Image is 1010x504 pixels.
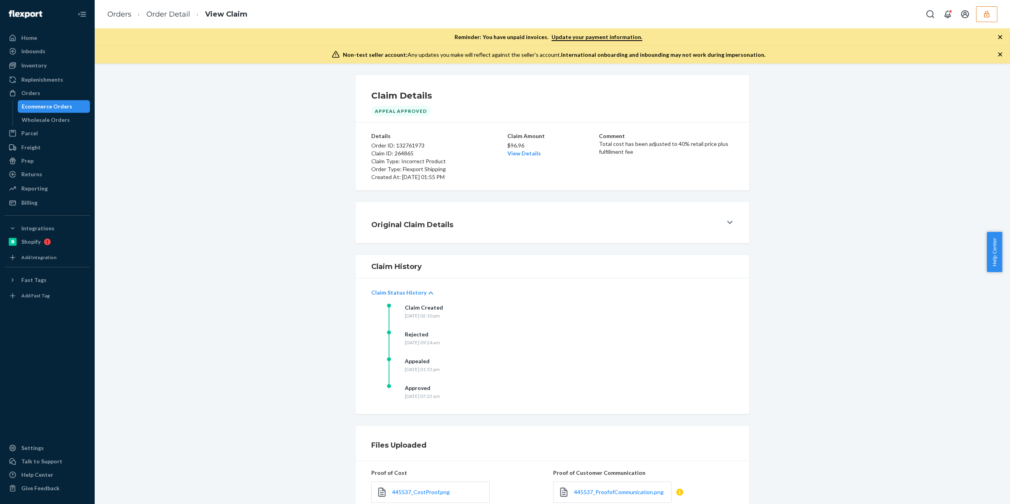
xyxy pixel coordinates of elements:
[5,455,90,468] button: Talk to Support
[960,480,1002,500] iframe: Opens a widget where you can chat to one of our agents
[21,76,63,84] div: Replenishments
[5,482,90,495] button: Give Feedback
[561,51,765,58] span: International onboarding and inbounding may not work during impersonation.
[21,484,60,492] div: Give Feedback
[5,59,90,72] a: Inventory
[405,330,440,338] div: Rejected
[5,141,90,154] a: Freight
[405,384,440,392] div: Approved
[507,132,597,140] p: Claim Amount
[21,129,38,137] div: Parcel
[21,292,50,299] div: Add Fast Tag
[343,51,765,59] div: Any updates you make will reflect against the seller's account.
[599,140,733,156] p: Total cost has been adjusted to 40% retail price plus fulfillment fee
[5,289,90,302] a: Add Fast Tag
[922,6,938,22] button: Open Search Box
[5,442,90,454] a: Settings
[371,261,733,272] h1: Claim History
[21,254,56,261] div: Add Integration
[18,114,90,126] a: Wholesale Orders
[957,6,973,22] button: Open account menu
[343,51,408,58] span: Non-test seller account:
[371,142,506,149] p: Order ID: 132761973
[405,339,440,346] div: [DATE] 09:24 am
[371,149,506,157] p: Claim ID: 264865
[18,100,90,113] a: Ecommerce Orders
[454,33,642,41] p: Reminder: You have unpaid invoices.
[21,224,54,232] div: Integrations
[405,357,440,365] div: Appealed
[22,116,70,124] div: Wholesale Orders
[21,238,41,246] div: Shopify
[574,488,664,496] a: 445537_ProofofCommunication.png
[5,168,90,181] a: Returns
[392,488,450,496] a: 445537_CostProof.png
[405,393,440,399] div: [DATE] 07:22 am
[5,196,90,209] a: Billing
[405,366,440,373] div: [DATE] 01:55 pm
[5,274,90,286] button: Fast Tags
[371,469,552,477] p: Proof of Cost
[5,251,90,264] a: Add Integration
[21,47,45,55] div: Inbounds
[371,289,426,297] p: Claim Status History
[5,127,90,140] a: Parcel
[21,144,41,151] div: Freight
[355,202,749,243] button: Original Claim Details
[371,440,733,450] h1: Files Uploaded
[371,132,506,140] p: Details
[987,232,1002,272] button: Help Center
[21,157,34,165] div: Prep
[599,132,733,140] p: Comment
[21,199,37,207] div: Billing
[940,6,956,22] button: Open notifications
[9,10,42,18] img: Flexport logo
[74,6,90,22] button: Close Navigation
[5,45,90,58] a: Inbounds
[507,142,597,149] p: $96.96
[5,182,90,195] a: Reporting
[552,34,642,41] a: Update your payment information.
[405,312,443,319] div: [DATE] 02:10 pm
[21,457,62,465] div: Talk to Support
[5,222,90,235] button: Integrations
[21,444,44,452] div: Settings
[371,90,733,102] h1: Claim Details
[5,155,90,167] a: Prep
[371,165,506,173] p: Order Type: Flexport Shipping
[21,89,40,97] div: Orders
[21,170,42,178] div: Returns
[507,150,541,157] a: View Details
[371,173,506,181] p: Created At: [DATE] 01:55 PM
[405,304,443,312] div: Claim Created
[205,10,247,19] a: View Claim
[21,34,37,42] div: Home
[107,10,131,19] a: Orders
[5,235,90,248] a: Shopify
[371,157,506,165] p: Claim Type: Incorrect Product
[101,3,254,26] ol: breadcrumbs
[21,62,47,69] div: Inventory
[22,103,72,110] div: Ecommerce Orders
[5,87,90,99] a: Orders
[21,276,47,284] div: Fast Tags
[5,32,90,44] a: Home
[5,469,90,481] a: Help Center
[553,469,733,477] p: Proof of Customer Communication
[146,10,190,19] a: Order Detail
[371,220,453,230] h1: Original Claim Details
[21,185,48,192] div: Reporting
[5,73,90,86] a: Replenishments
[371,106,430,116] div: Appeal Approved
[21,471,53,479] div: Help Center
